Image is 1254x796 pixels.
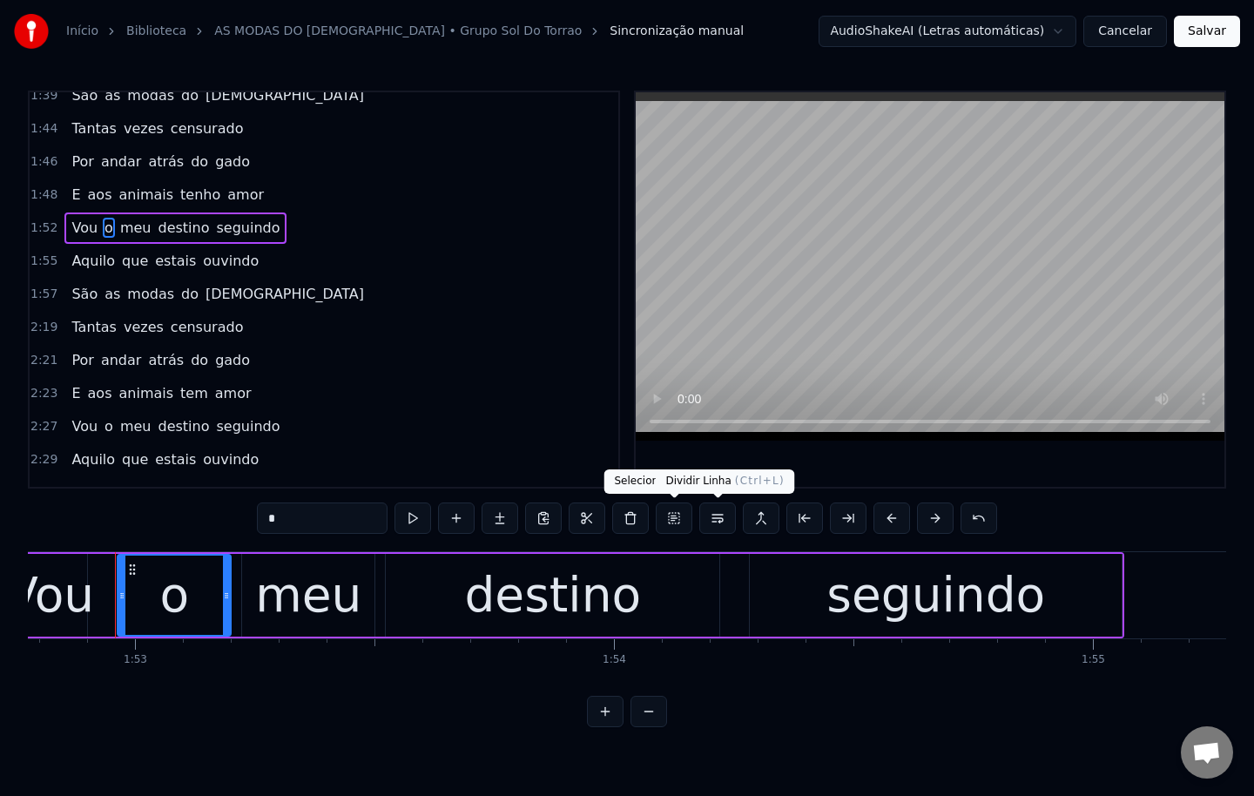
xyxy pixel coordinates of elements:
[122,317,165,337] span: vezes
[153,251,198,271] span: estais
[125,284,176,304] span: modas
[603,653,626,667] div: 1:54
[126,23,186,40] a: Biblioteca
[70,350,95,370] span: Por
[30,87,57,105] span: 1:39
[103,284,122,304] span: as
[464,559,641,631] div: destino
[610,23,744,40] span: Sincronização manual
[226,185,266,205] span: amor
[120,251,150,271] span: que
[99,152,143,172] span: andar
[99,350,143,370] span: andar
[213,383,253,403] span: amor
[1082,653,1105,667] div: 1:55
[118,185,176,205] span: animais
[86,185,114,205] span: aos
[30,186,57,204] span: 1:48
[213,152,252,172] span: gado
[70,416,99,436] span: Vou
[1181,726,1233,779] div: Open chat
[213,350,252,370] span: gado
[70,482,99,503] span: São
[156,416,211,436] span: destino
[204,85,366,105] span: [DEMOGRAPHIC_DATA]
[179,85,200,105] span: do
[14,14,49,49] img: youka
[70,251,117,271] span: Aquilo
[70,118,118,138] span: Tantas
[103,218,115,238] span: o
[30,484,57,502] span: 2:31
[153,449,198,469] span: estais
[70,185,82,205] span: E
[30,418,57,435] span: 2:27
[179,185,222,205] span: tenho
[189,152,210,172] span: do
[146,152,185,172] span: atrás
[656,469,795,494] div: Dividir Linha
[169,317,246,337] span: censurado
[70,317,118,337] span: Tantas
[30,120,57,138] span: 1:44
[146,350,185,370] span: atrás
[214,218,281,238] span: seguindo
[118,416,153,436] span: meu
[179,482,200,503] span: do
[255,559,361,631] div: meu
[70,284,99,304] span: São
[201,449,260,469] span: ouvindo
[122,118,165,138] span: vezes
[66,23,744,40] nav: breadcrumb
[30,286,57,303] span: 1:57
[103,482,122,503] span: as
[1083,16,1167,47] button: Cancelar
[118,383,176,403] span: animais
[159,559,189,631] div: o
[826,559,1045,631] div: seguindo
[118,218,153,238] span: meu
[189,350,210,370] span: do
[86,383,114,403] span: aos
[70,152,95,172] span: Por
[70,85,99,105] span: São
[214,416,281,436] span: seguindo
[1174,16,1240,47] button: Salvar
[30,253,57,270] span: 1:55
[5,559,94,631] div: Vou
[169,118,246,138] span: censurado
[70,449,117,469] span: Aquilo
[156,218,211,238] span: destino
[125,85,176,105] span: modas
[179,383,210,403] span: tem
[66,23,98,40] a: Início
[735,475,785,487] span: ( Ctrl+L )
[120,449,150,469] span: que
[30,219,57,237] span: 1:52
[604,469,763,494] div: Selecionar linha
[30,153,57,171] span: 1:46
[201,251,260,271] span: ouvindo
[30,352,57,369] span: 2:21
[70,218,99,238] span: Vou
[214,23,582,40] a: AS MODAS DO [DEMOGRAPHIC_DATA] • Grupo Sol Do Torrao
[103,416,115,436] span: o
[103,85,122,105] span: as
[179,284,200,304] span: do
[30,319,57,336] span: 2:19
[204,482,366,503] span: [DEMOGRAPHIC_DATA]
[30,451,57,469] span: 2:29
[70,383,82,403] span: E
[204,284,366,304] span: [DEMOGRAPHIC_DATA]
[30,385,57,402] span: 2:23
[124,653,147,667] div: 1:53
[125,482,176,503] span: modas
